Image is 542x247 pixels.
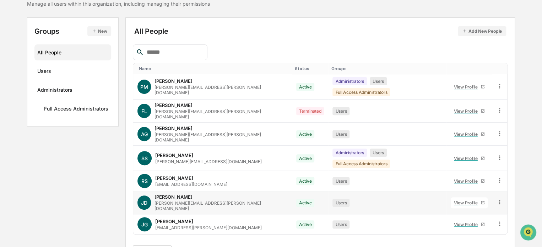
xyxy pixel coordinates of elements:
[454,131,481,137] div: View Profile
[121,57,129,65] button: Start new chat
[454,222,481,227] div: View Profile
[296,220,315,229] div: Active
[451,81,488,92] a: View Profile
[454,178,481,184] div: View Profile
[332,177,349,185] div: Users
[52,90,57,96] div: 🗄️
[155,159,262,164] div: [PERSON_NAME][EMAIL_ADDRESS][DOMAIN_NAME]
[44,106,108,114] div: Full Access Administrators
[331,66,444,71] div: Toggle SortBy
[141,131,147,137] span: AG
[7,90,13,96] div: 🖐️
[370,149,387,157] div: Users
[27,1,210,7] div: Manage all users within this organization, including managing their permissions
[141,155,148,161] span: SS
[140,84,148,90] span: PM
[37,68,51,76] div: Users
[141,178,148,184] span: RS
[87,26,111,36] button: New
[141,221,148,227] span: JG
[14,103,45,110] span: Data Lookup
[454,156,481,161] div: View Profile
[155,78,193,84] div: [PERSON_NAME]
[139,66,289,71] div: Toggle SortBy
[134,26,506,36] div: All People
[7,104,13,109] div: 🔎
[155,85,288,95] div: [PERSON_NAME][EMAIL_ADDRESS][PERSON_NAME][DOMAIN_NAME]
[155,109,288,119] div: [PERSON_NAME][EMAIL_ADDRESS][PERSON_NAME][DOMAIN_NAME]
[141,108,147,114] span: FL
[332,88,390,96] div: Full Access Administrators
[155,194,193,200] div: [PERSON_NAME]
[37,87,72,95] div: Administrators
[24,61,90,67] div: We're available if you need us!
[451,197,488,208] a: View Profile
[454,84,481,90] div: View Profile
[451,106,488,117] a: View Profile
[155,182,227,187] div: [EMAIL_ADDRESS][DOMAIN_NAME]
[296,130,315,138] div: Active
[296,154,315,162] div: Active
[332,160,390,168] div: Full Access Administrators
[458,26,506,36] button: Add New People
[37,47,108,58] div: All People
[155,219,193,224] div: [PERSON_NAME]
[155,152,193,158] div: [PERSON_NAME]
[34,26,111,36] div: Groups
[332,199,349,207] div: Users
[451,176,488,187] a: View Profile
[24,54,116,61] div: Start new chat
[71,120,86,126] span: Pylon
[451,129,488,140] a: View Profile
[370,77,387,85] div: Users
[49,87,91,100] a: 🗄️Attestations
[296,83,315,91] div: Active
[296,199,315,207] div: Active
[155,175,193,181] div: [PERSON_NAME]
[155,102,193,108] div: [PERSON_NAME]
[14,90,46,97] span: Preclearance
[59,90,88,97] span: Attestations
[332,107,349,115] div: Users
[141,200,147,206] span: JD
[295,66,326,71] div: Toggle SortBy
[155,125,193,131] div: [PERSON_NAME]
[296,177,315,185] div: Active
[449,66,489,71] div: Toggle SortBy
[7,15,129,26] p: How can we help?
[155,200,288,211] div: [PERSON_NAME][EMAIL_ADDRESS][PERSON_NAME][DOMAIN_NAME]
[155,132,288,143] div: [PERSON_NAME][EMAIL_ADDRESS][PERSON_NAME][DOMAIN_NAME]
[4,87,49,100] a: 🖐️Preclearance
[451,153,488,164] a: View Profile
[155,225,262,230] div: [EMAIL_ADDRESS][PERSON_NAME][DOMAIN_NAME]
[519,224,538,243] iframe: Open customer support
[332,77,367,85] div: Administrators
[7,54,20,67] img: 1746055101610-c473b297-6a78-478c-a979-82029cc54cd1
[332,130,349,138] div: Users
[332,220,349,229] div: Users
[296,107,324,115] div: Terminated
[498,66,504,71] div: Toggle SortBy
[454,200,481,205] div: View Profile
[451,219,488,230] a: View Profile
[332,149,367,157] div: Administrators
[454,108,481,114] div: View Profile
[50,120,86,126] a: Powered byPylon
[4,100,48,113] a: 🔎Data Lookup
